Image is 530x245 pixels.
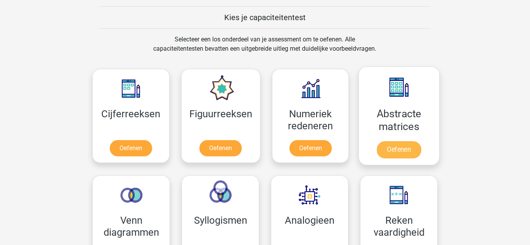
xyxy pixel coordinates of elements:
[199,140,242,156] a: Oefenen
[377,141,421,158] a: Oefenen
[110,140,152,156] a: Oefenen
[289,140,332,156] a: Oefenen
[146,35,384,63] div: Selecteer een los onderdeel van je assessment om te oefenen. Alle capaciteitentesten bevatten een...
[99,13,431,22] h5: Kies je capaciteitentest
